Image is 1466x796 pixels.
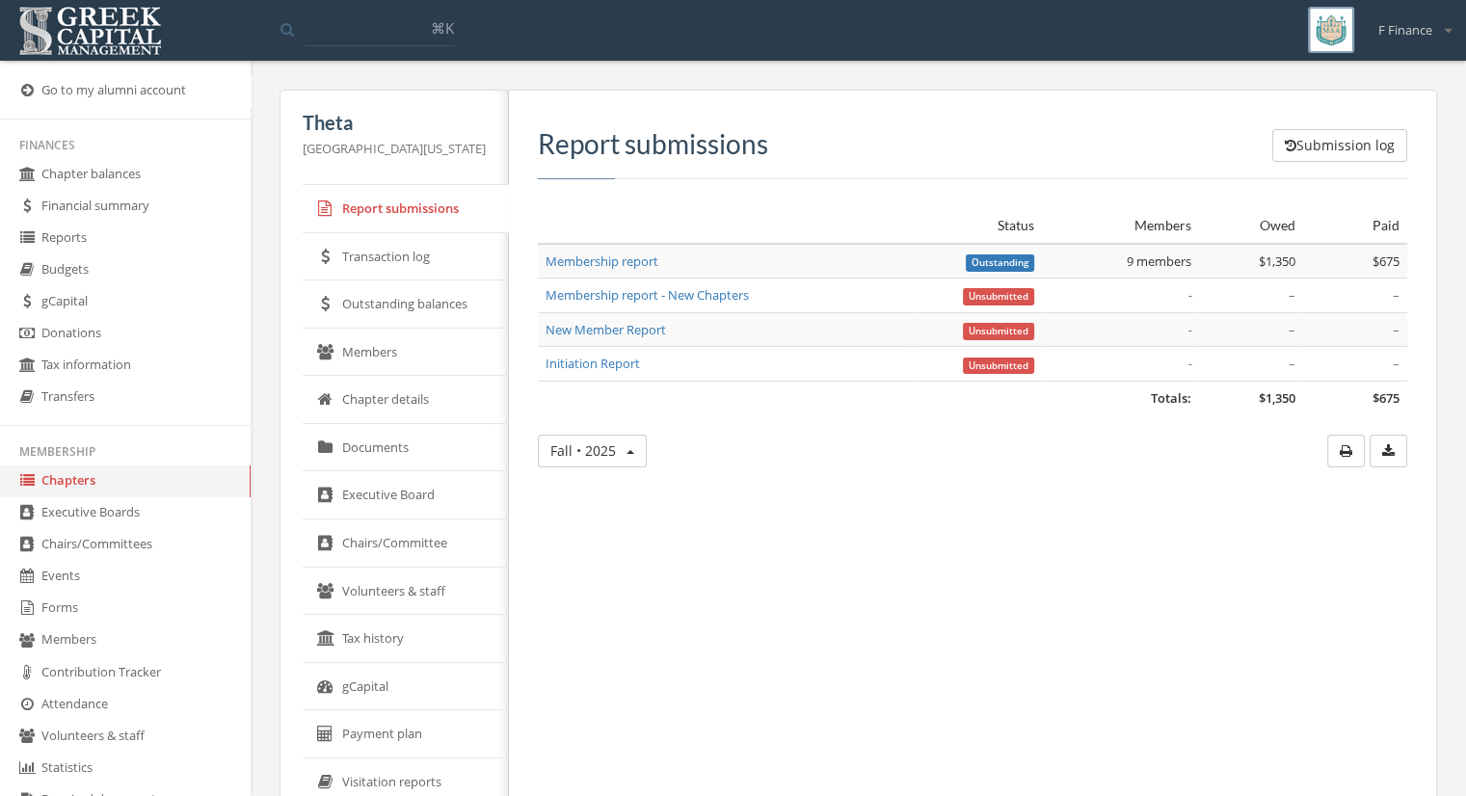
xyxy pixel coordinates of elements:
em: - [1187,355,1191,372]
span: Fall • 2025 [550,441,616,460]
a: Executive Board [303,471,509,519]
span: $1,350 [1259,252,1295,270]
span: – [1289,355,1295,372]
a: Outstanding balances [303,280,509,329]
span: – [1393,355,1399,372]
a: Chapter details [303,376,509,424]
span: F Finance [1378,21,1432,40]
th: Members [1042,208,1198,244]
a: Initiation Report [546,355,640,372]
a: gCapital [303,663,509,711]
a: Members [303,329,509,377]
span: Unsubmitted [963,358,1034,375]
button: Fall • 2025 [538,435,647,467]
td: Totals: [538,382,1199,415]
span: – [1289,286,1295,304]
a: Membership report [546,252,658,270]
span: Outstanding [966,254,1034,272]
a: Outstanding [966,252,1034,270]
div: F Finance [1366,7,1452,40]
th: Owed [1199,208,1303,244]
a: Unsubmitted [963,286,1034,304]
p: [GEOGRAPHIC_DATA][US_STATE] [303,138,486,159]
a: Membership report - New Chapters [546,286,749,304]
th: Status [912,208,1042,244]
span: – [1289,321,1295,338]
h3: Report submissions [538,129,1407,159]
a: Volunteers & staff [303,568,509,616]
h5: Theta [303,112,486,133]
span: 9 members [1127,252,1191,270]
a: Transaction log [303,233,509,281]
span: $675 [1373,252,1399,270]
a: Unsubmitted [963,355,1034,372]
a: Payment plan [303,710,509,758]
span: $1,350 [1259,389,1295,407]
a: Documents [303,424,509,472]
em: - [1187,321,1191,338]
span: ⌘K [431,18,454,38]
button: Submission log [1272,129,1407,162]
a: Chairs/Committee [303,519,509,568]
span: Unsubmitted [963,288,1034,305]
span: – [1393,286,1399,304]
a: Unsubmitted [963,321,1034,338]
em: - [1187,286,1191,304]
span: – [1393,321,1399,338]
span: $675 [1373,389,1399,407]
th: Paid [1303,208,1407,244]
span: Unsubmitted [963,323,1034,340]
a: Tax history [303,615,509,663]
a: New Member Report [546,321,666,338]
a: Report submissions [303,185,509,233]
